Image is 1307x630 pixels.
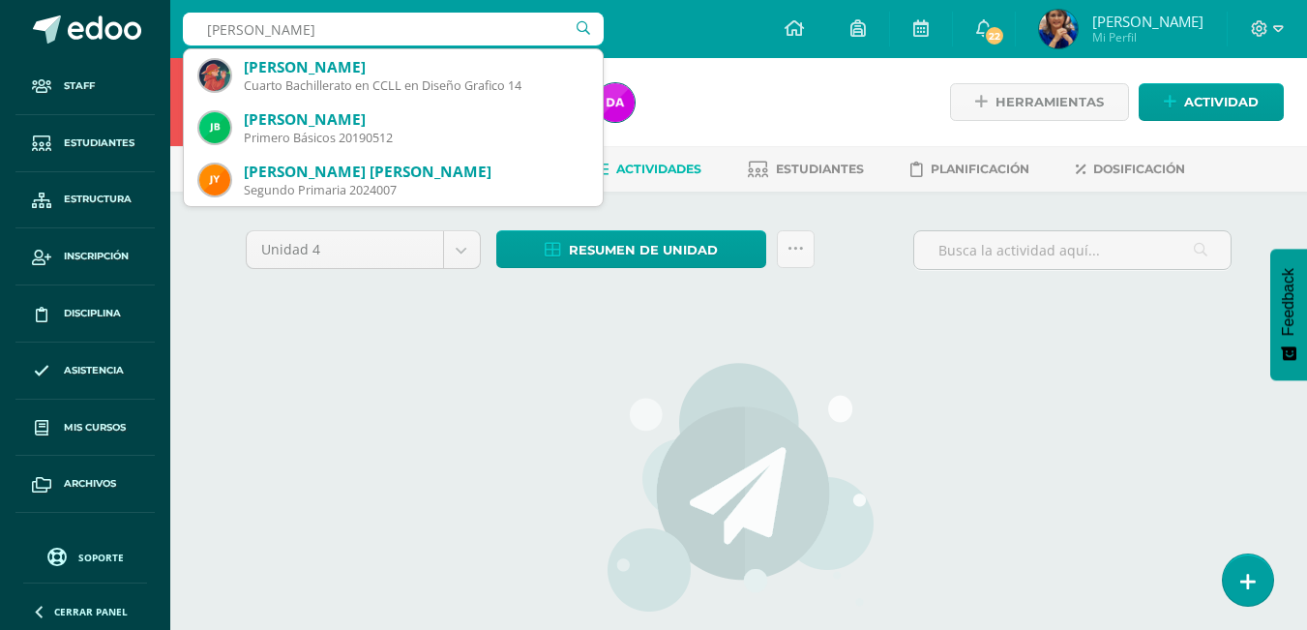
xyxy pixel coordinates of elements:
input: Busca la actividad aquí... [914,231,1231,269]
span: Cerrar panel [54,605,128,618]
a: Staff [15,58,155,115]
span: 22 [984,25,1005,46]
span: Asistencia [64,363,124,378]
img: 9f048fa6bfcc49339127222689bcdc4d.png [199,112,230,143]
a: Disciplina [15,285,155,343]
span: Estudiantes [776,162,864,176]
span: Resumen de unidad [569,232,718,268]
input: Busca un usuario... [183,13,604,45]
a: Estudiantes [15,115,155,172]
a: Estructura [15,172,155,229]
a: Actividades [592,154,701,185]
a: Reportes [15,513,155,570]
span: Inscripción [64,249,129,264]
a: Estudiantes [748,154,864,185]
span: Soporte [78,551,124,564]
span: Staff [64,78,95,94]
img: activities.png [602,361,876,613]
span: Dosificación [1093,162,1185,176]
a: Archivos [15,456,155,513]
span: Reportes [64,533,117,549]
span: Estructura [64,192,132,207]
div: Cuarto Bachillerato en CCLL en Diseño Grafico 14 [244,77,587,94]
span: [PERSON_NAME] [1092,12,1203,31]
img: 3445c6c11b23aa7bd0f7f044cfc67341.png [1039,10,1078,48]
a: Mis cursos [15,400,155,457]
img: 10ff0b26909370768b000b86823b4192.png [596,83,635,122]
a: Actividad [1139,83,1284,121]
a: Resumen de unidad [496,230,766,268]
span: Herramientas [995,84,1104,120]
a: Herramientas [950,83,1129,121]
span: Planificación [931,162,1029,176]
span: Actividad [1184,84,1259,120]
span: Unidad 4 [261,231,429,268]
span: Feedback [1280,268,1297,336]
span: Mi Perfil [1092,29,1203,45]
img: f3f77565e8504b21709421453038f43c.png [199,165,230,195]
div: [PERSON_NAME] [244,57,587,77]
div: Primero Básicos 20190512 [244,130,587,146]
button: Feedback - Mostrar encuesta [1270,249,1307,380]
span: Disciplina [64,306,121,321]
a: Asistencia [15,343,155,400]
img: f1b611e8469cf53c93c11a78b4cf0009.png [199,60,230,91]
a: Soporte [23,543,147,569]
a: Dosificación [1076,154,1185,185]
a: Unidad 4 [247,231,480,268]
div: [PERSON_NAME] [PERSON_NAME] [244,162,587,182]
span: Estudiantes [64,135,134,151]
a: Inscripción [15,228,155,285]
span: Mis cursos [64,420,126,435]
div: Segundo Primaria 2024007 [244,182,587,198]
div: [PERSON_NAME] [244,109,587,130]
span: Archivos [64,476,116,492]
a: Planificación [910,154,1029,185]
span: Actividades [616,162,701,176]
